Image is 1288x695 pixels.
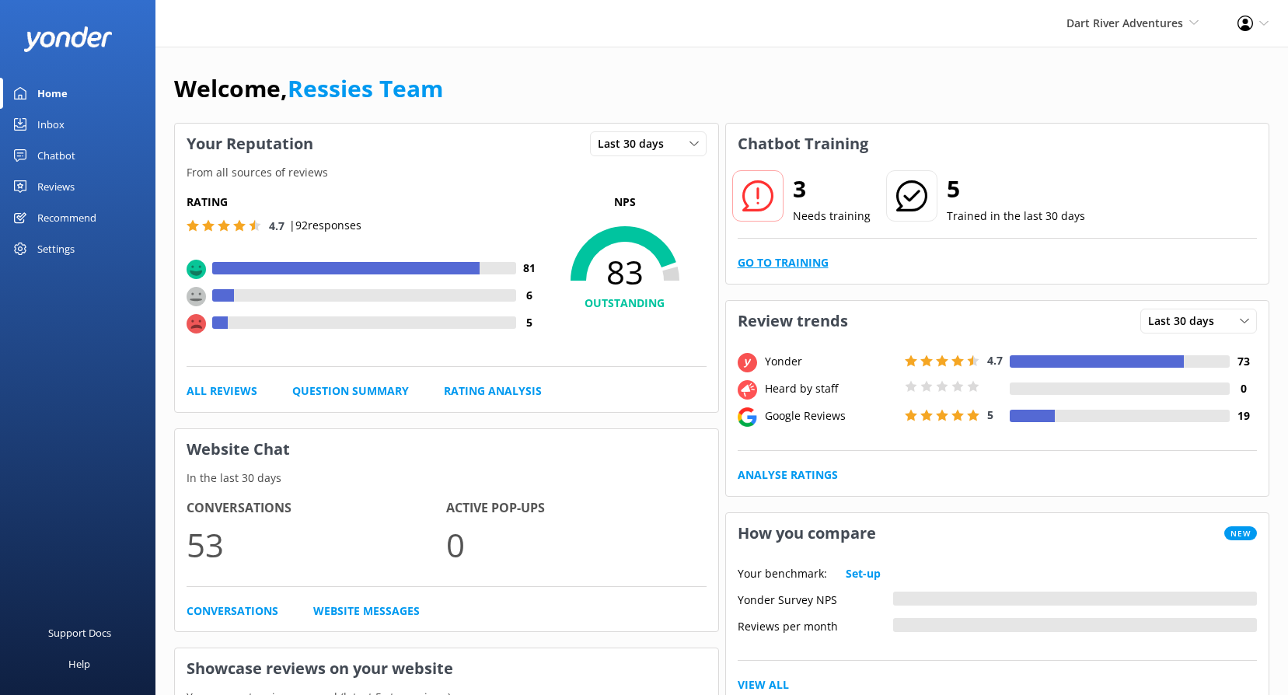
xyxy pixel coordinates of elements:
[761,380,901,397] div: Heard by staff
[187,602,278,620] a: Conversations
[738,618,893,632] div: Reviews per month
[738,676,789,693] a: View All
[726,124,880,164] h3: Chatbot Training
[987,407,993,422] span: 5
[516,287,543,304] h4: 6
[37,78,68,109] div: Home
[37,140,75,171] div: Chatbot
[175,470,718,487] p: In the last 30 days
[947,170,1085,208] h2: 5
[68,648,90,679] div: Help
[175,429,718,470] h3: Website Chat
[37,171,75,202] div: Reviews
[37,202,96,233] div: Recommend
[1230,353,1257,370] h4: 73
[761,407,901,424] div: Google Reviews
[444,382,542,400] a: Rating Analysis
[48,617,111,648] div: Support Docs
[1066,16,1183,30] span: Dart River Adventures
[947,208,1085,225] p: Trained in the last 30 days
[187,194,543,211] h5: Rating
[292,382,409,400] a: Question Summary
[23,26,113,52] img: yonder-white-logo.png
[1230,380,1257,397] h4: 0
[187,498,446,519] h4: Conversations
[738,592,893,606] div: Yonder Survey NPS
[543,253,707,292] span: 83
[288,72,443,104] a: Ressies Team
[37,109,65,140] div: Inbox
[446,498,706,519] h4: Active Pop-ups
[793,170,871,208] h2: 3
[761,353,901,370] div: Yonder
[175,164,718,181] p: From all sources of reviews
[269,218,284,233] span: 4.7
[738,565,827,582] p: Your benchmark:
[516,260,543,277] h4: 81
[37,233,75,264] div: Settings
[446,519,706,571] p: 0
[1148,313,1223,330] span: Last 30 days
[175,648,718,689] h3: Showcase reviews on your website
[738,254,829,271] a: Go to Training
[543,295,707,312] h4: OUTSTANDING
[289,217,361,234] p: | 92 responses
[543,194,707,211] p: NPS
[174,70,443,107] h1: Welcome,
[187,519,446,571] p: 53
[726,301,860,341] h3: Review trends
[187,382,257,400] a: All Reviews
[1230,407,1257,424] h4: 19
[313,602,420,620] a: Website Messages
[598,135,673,152] span: Last 30 days
[1224,526,1257,540] span: New
[516,314,543,331] h4: 5
[846,565,881,582] a: Set-up
[738,466,838,484] a: Analyse Ratings
[175,124,325,164] h3: Your Reputation
[793,208,871,225] p: Needs training
[987,353,1003,368] span: 4.7
[726,513,888,554] h3: How you compare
